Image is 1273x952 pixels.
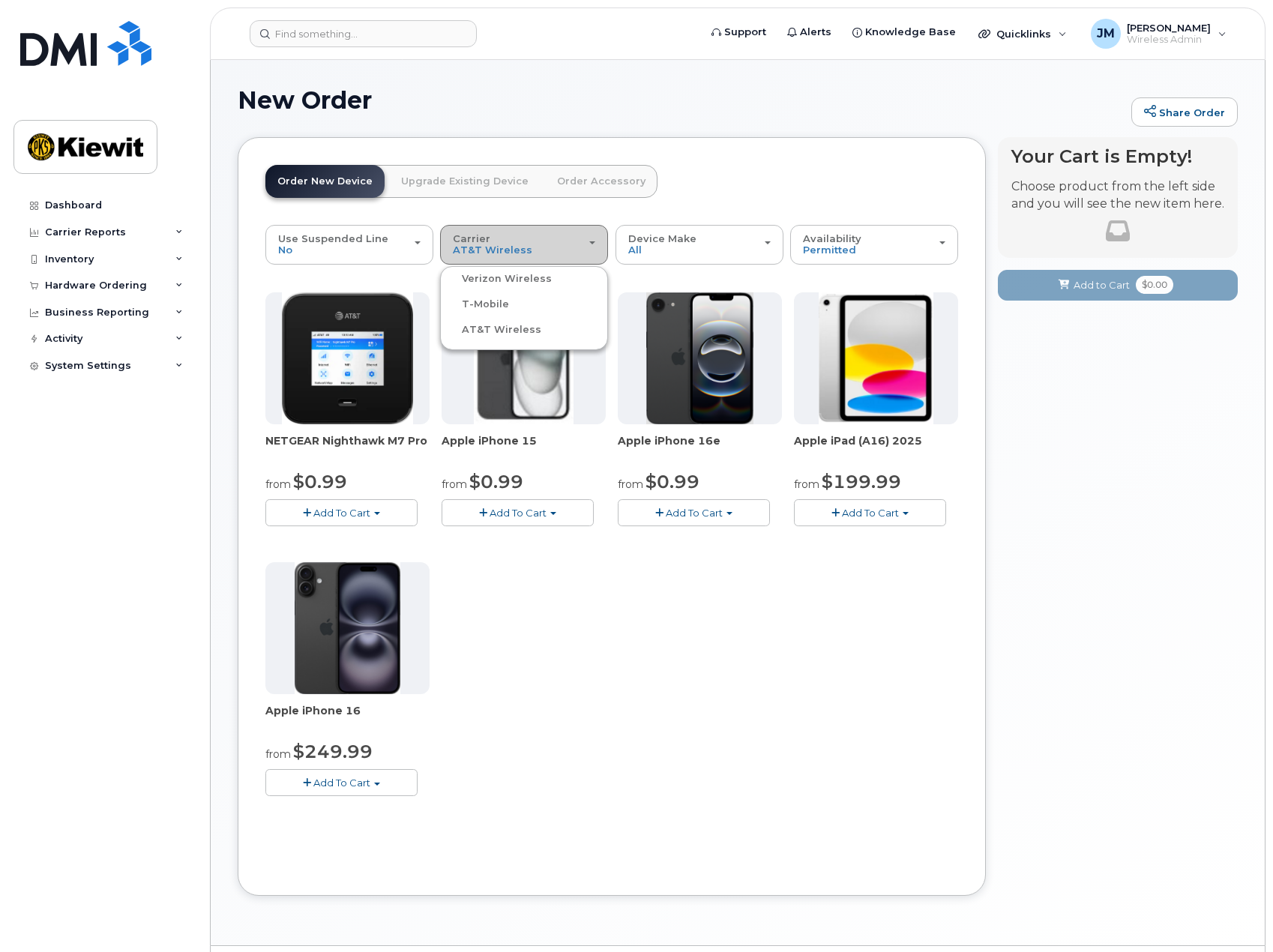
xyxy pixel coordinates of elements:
iframe: Messenger Launcher [1208,887,1262,941]
span: Use Suspended Line [278,232,388,244]
label: T-Mobile [444,295,509,313]
a: Share Order [1131,97,1238,127]
button: Use Suspended Line No [265,225,433,264]
button: Add to Cart $0.00 [998,270,1238,301]
small: from [265,747,291,761]
button: Availability Permitted [790,225,958,264]
span: Device Make [628,232,696,244]
img: nighthawk_m7_pro.png [282,292,414,424]
span: AT&T Wireless [453,244,532,256]
span: No [278,244,292,256]
a: Upgrade Existing Device [389,165,541,198]
p: Choose product from the left side and you will see the new item here. [1011,178,1224,213]
span: Add To Cart [313,507,370,519]
button: Carrier AT&T Wireless [440,225,608,264]
img: iphone15.jpg [474,292,574,424]
span: Carrier [453,232,490,244]
img: iphone_16_plus.png [295,562,400,694]
button: Add To Cart [442,499,594,525]
span: $0.00 [1136,276,1173,294]
div: NETGEAR Nighthawk M7 Pro [265,433,430,463]
h4: Your Cart is Empty! [1011,146,1224,166]
button: Device Make All [616,225,783,264]
small: from [618,477,643,491]
span: $0.99 [645,471,699,492]
span: All [628,244,642,256]
span: Add to Cart [1074,278,1130,292]
div: Apple iPhone 15 [442,433,606,463]
span: Availability [803,232,861,244]
button: Add To Cart [265,499,418,525]
span: Add To Cart [313,777,370,789]
label: AT&T Wireless [444,321,541,339]
img: iPad_A16.PNG [819,292,933,424]
div: Apple iPhone 16 [265,703,430,733]
button: Add To Cart [618,499,770,525]
img: iphone16e.png [646,292,754,424]
a: Order Accessory [545,165,657,198]
span: $199.99 [822,471,901,492]
h1: New Order [238,87,1124,113]
span: Permitted [803,244,856,256]
button: Add To Cart [794,499,946,525]
span: Add To Cart [490,507,547,519]
div: Apple iPhone 16e [618,433,782,463]
small: from [442,477,467,491]
span: $249.99 [293,741,373,762]
span: Add To Cart [842,507,899,519]
span: Add To Cart [666,507,723,519]
button: Add To Cart [265,769,418,795]
small: from [265,477,291,491]
a: Order New Device [265,165,385,198]
label: Verizon Wireless [444,270,552,288]
span: $0.99 [469,471,523,492]
small: from [794,477,819,491]
div: Apple iPad (A16) 2025 [794,433,958,463]
span: $0.99 [293,471,347,492]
